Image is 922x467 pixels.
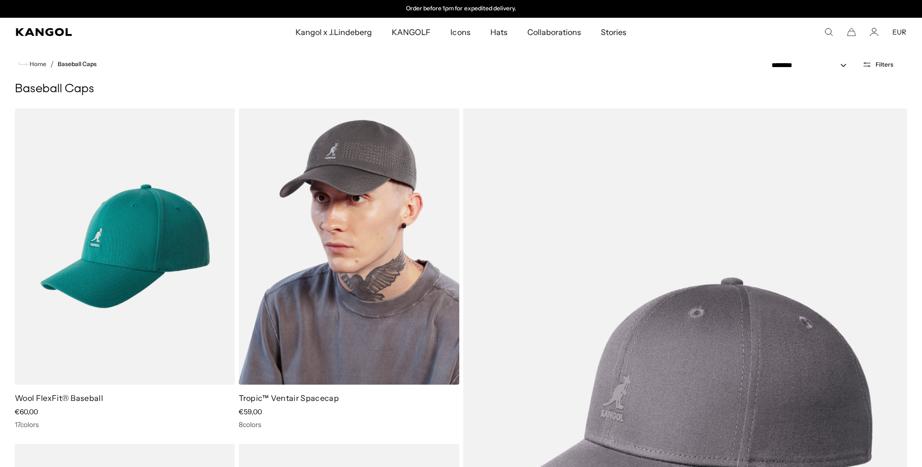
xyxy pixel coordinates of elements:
span: Filters [876,61,893,68]
a: Kangol x J.Lindeberg [286,18,382,46]
a: Collaborations [517,18,591,46]
span: Home [28,61,46,68]
div: Announcement [360,5,563,13]
select: Sort by: Featured [768,60,856,71]
div: 2 of 2 [360,5,563,13]
span: Collaborations [527,18,581,46]
a: Icons [441,18,480,46]
li: / [46,58,54,70]
a: KANGOLF [382,18,441,46]
span: Hats [490,18,508,46]
span: Icons [450,18,470,46]
a: Tropic™ Ventair Spacecap [239,393,339,403]
a: Account [870,28,879,36]
span: €59,00 [239,407,262,416]
span: Kangol x J.Lindeberg [295,18,372,46]
img: Tropic™ Ventair Spacecap [239,108,459,385]
h1: Baseball Caps [15,82,907,97]
p: Order before 1pm for expedited delivery. [406,5,516,13]
a: Stories [591,18,636,46]
a: Hats [480,18,517,46]
a: Kangol [16,28,195,36]
span: Stories [601,18,627,46]
a: Baseball Caps [58,61,97,68]
div: 17 colors [15,420,235,429]
a: Home [19,60,46,69]
slideshow-component: Announcement bar [360,5,563,13]
div: 8 colors [239,420,459,429]
button: EUR [892,28,906,36]
img: Wool FlexFit® Baseball [15,108,235,385]
span: €60,00 [15,407,38,416]
button: Open filters [856,60,899,69]
button: Cart [847,28,856,36]
summary: Search here [824,28,833,36]
a: Wool FlexFit® Baseball [15,393,103,403]
span: KANGOLF [392,18,431,46]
